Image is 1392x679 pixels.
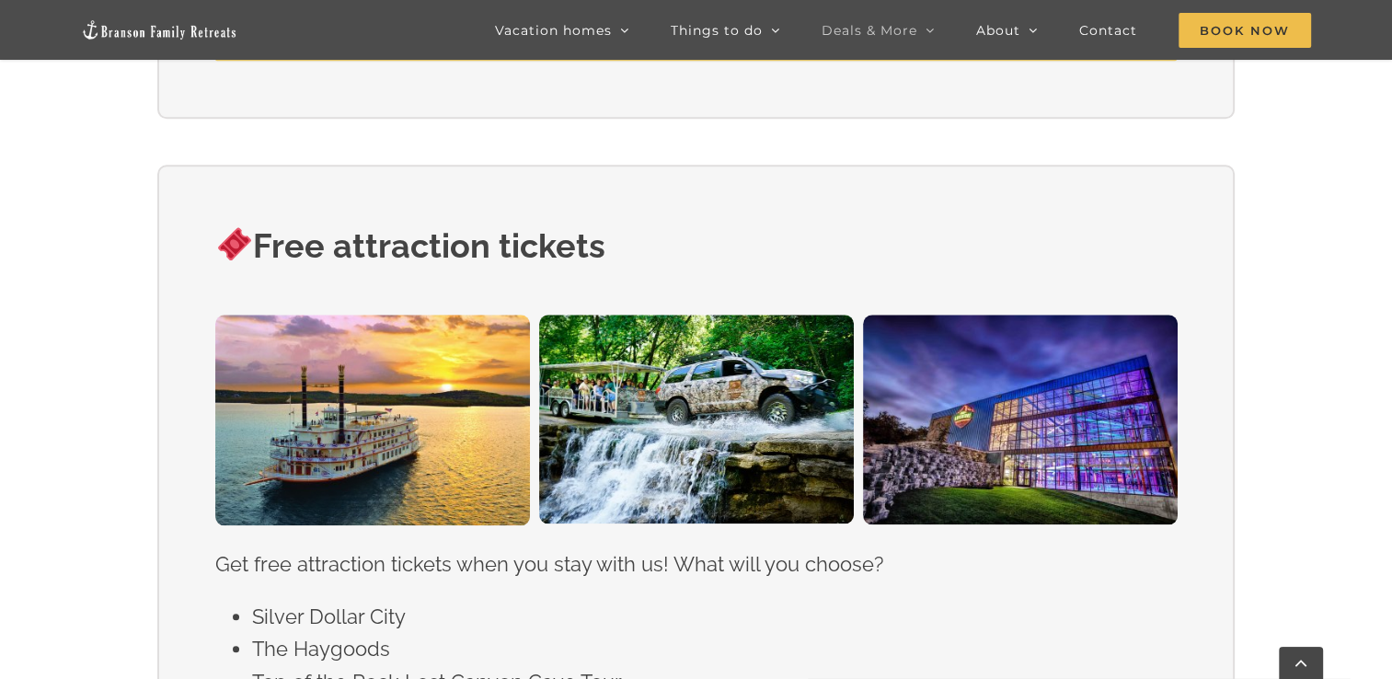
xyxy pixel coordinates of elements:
[252,633,1176,665] li: The Haygoods
[495,24,612,37] span: Vacation homes
[252,601,1176,633] li: Silver Dollar City
[81,19,237,40] img: Branson Family Retreats Logo
[1179,13,1311,48] span: Book Now
[976,24,1020,37] span: About
[215,226,605,265] strong: Free attraction tickets
[822,24,917,37] span: Deals & More
[218,227,251,260] img: 🎟️
[863,315,1177,524] img: Fritz’s Outdoor Photo
[215,548,1176,581] p: Get free attraction tickets when you stay with us! What will you choose?
[671,24,763,37] span: Things to do
[1079,24,1137,37] span: Contact
[215,315,529,525] img: 9469123676_3c6fd1839e_k
[539,315,853,524] img: 30577913887_6719ddbebe_k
